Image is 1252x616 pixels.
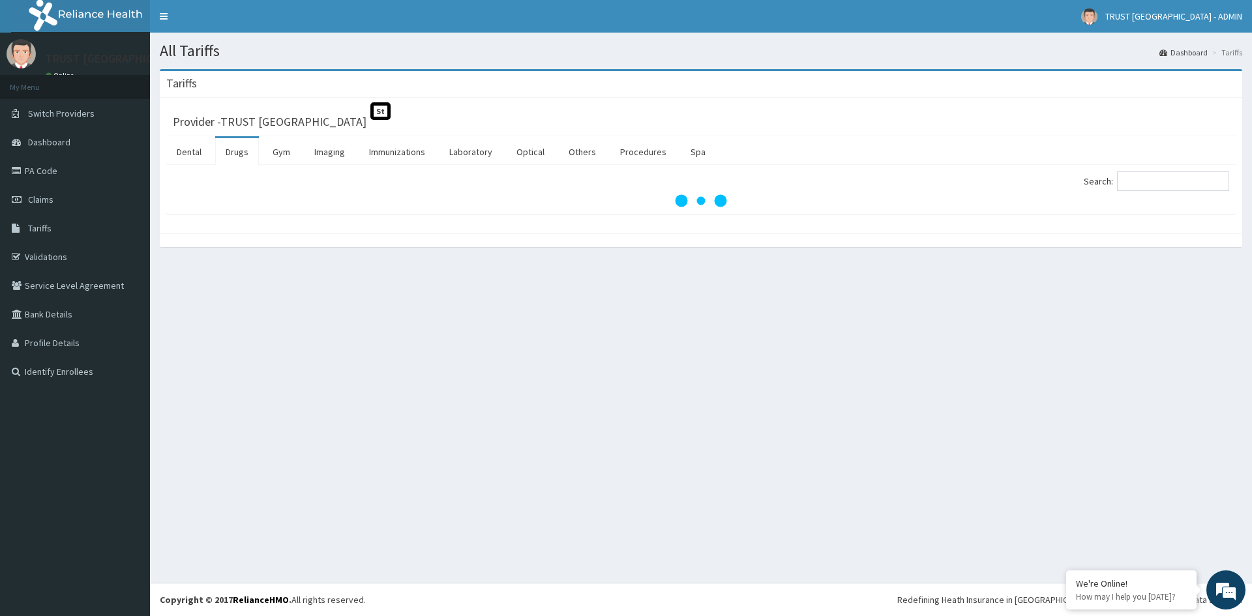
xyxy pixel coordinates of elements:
input: Search: [1117,171,1229,191]
a: Dashboard [1159,47,1208,58]
h1: All Tariffs [160,42,1242,59]
img: User Image [7,39,36,68]
li: Tariffs [1209,47,1242,58]
a: Gym [262,138,301,166]
span: Tariffs [28,222,52,234]
div: We're Online! [1076,578,1187,589]
a: Online [46,71,77,80]
h3: Provider - TRUST [GEOGRAPHIC_DATA] [173,116,366,128]
h3: Tariffs [166,78,197,89]
p: How may I help you today? [1076,591,1187,602]
div: Redefining Heath Insurance in [GEOGRAPHIC_DATA] using Telemedicine and Data Science! [897,593,1242,606]
footer: All rights reserved. [150,583,1252,616]
a: Immunizations [359,138,436,166]
a: Optical [506,138,555,166]
a: Procedures [610,138,677,166]
a: Laboratory [439,138,503,166]
span: TRUST [GEOGRAPHIC_DATA] - ADMIN [1105,10,1242,22]
a: RelianceHMO [233,594,289,606]
p: TRUST [GEOGRAPHIC_DATA] - ADMIN [46,53,232,65]
a: Drugs [215,138,259,166]
svg: audio-loading [675,175,727,227]
label: Search: [1084,171,1229,191]
span: St [370,102,391,120]
a: Imaging [304,138,355,166]
strong: Copyright © 2017 . [160,594,291,606]
span: Dashboard [28,136,70,148]
span: Switch Providers [28,108,95,119]
a: Others [558,138,606,166]
span: Claims [28,194,53,205]
a: Dental [166,138,212,166]
a: Spa [680,138,716,166]
img: User Image [1081,8,1097,25]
